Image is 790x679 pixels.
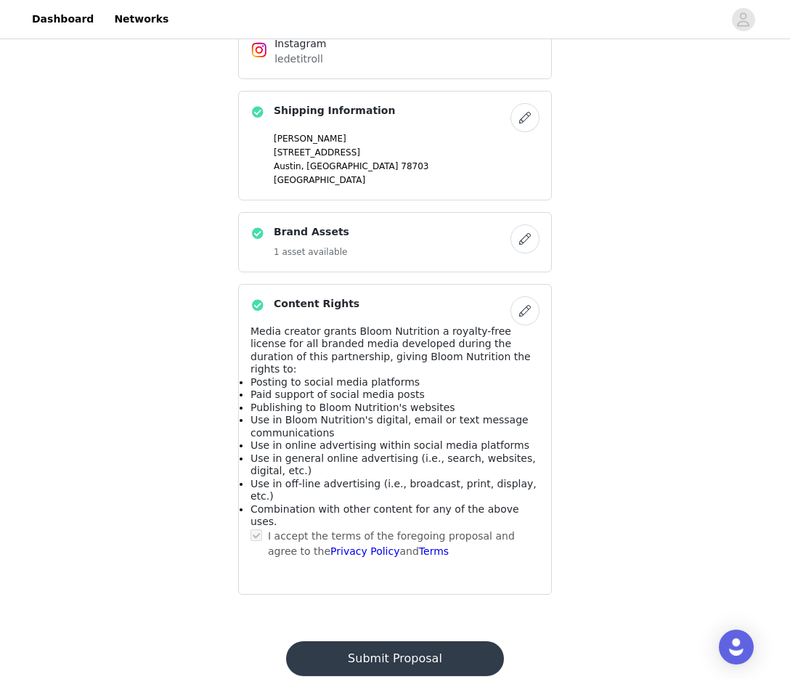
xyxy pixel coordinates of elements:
h4: Instagram [274,36,516,52]
a: Networks [105,3,177,36]
span: Media creator grants Bloom Nutrition a royalty-free license for all branded media developed durin... [251,325,531,375]
a: Terms [419,545,449,557]
span: Austin, [274,161,304,171]
p: ledetitroll [274,52,516,67]
span: Use in Bloom Nutrition's digital, email or text message communications [251,414,529,439]
p: [GEOGRAPHIC_DATA] [274,174,539,187]
div: Content Rights [238,284,552,595]
a: Privacy Policy [330,545,399,557]
span: Posting to social media platforms [251,376,420,388]
span: Publishing to Bloom Nutrition's websites [251,402,455,413]
p: [PERSON_NAME] [274,132,539,145]
div: Open Intercom Messenger [719,630,754,664]
h5: 1 asset available [274,245,349,259]
span: Paid support of social media posts [251,389,425,400]
h4: Shipping Information [274,103,395,118]
a: Dashboard [23,3,102,36]
span: Use in general online advertising (i.e., search, websites, digital, etc.) [251,452,536,477]
h4: Content Rights [274,296,359,312]
p: I accept the terms of the foregoing proposal and agree to the and [268,529,539,559]
span: Combination with other content for any of the above uses. [251,503,519,528]
button: Submit Proposal [286,641,503,676]
span: Use in online advertising within social media platforms [251,439,529,451]
div: avatar [736,8,750,31]
span: [GEOGRAPHIC_DATA] [306,161,398,171]
p: [STREET_ADDRESS] [274,146,539,159]
div: Shipping Information [238,91,552,200]
span: Use in off-line advertising (i.e., broadcast, print, display, etc.) [251,478,537,503]
h4: Brand Assets [274,224,349,240]
span: 78703 [401,161,428,171]
img: Instagram Icon [251,41,268,59]
div: Brand Assets [238,212,552,272]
